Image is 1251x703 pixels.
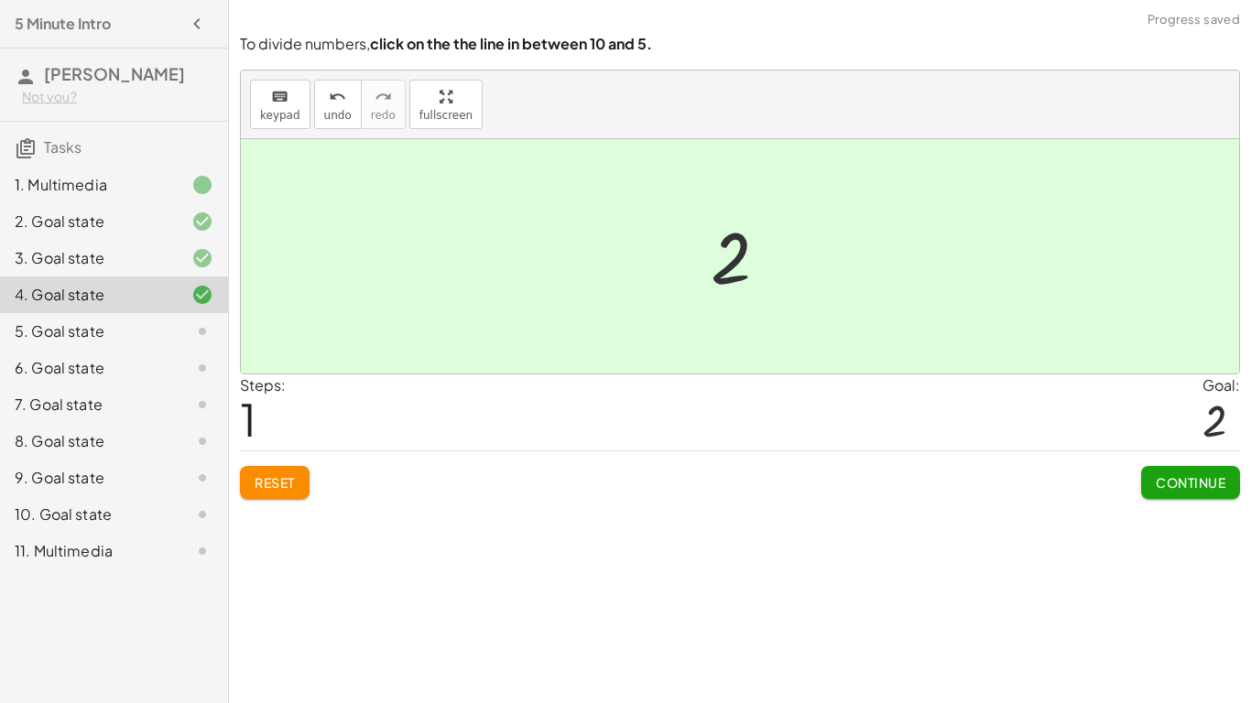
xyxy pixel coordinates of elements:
[191,284,213,306] i: Task finished and correct.
[191,211,213,233] i: Task finished and correct.
[15,320,162,342] div: 5. Goal state
[15,540,162,562] div: 11. Multimedia
[255,474,295,491] span: Reset
[191,357,213,379] i: Task not started.
[375,86,392,108] i: redo
[419,109,473,122] span: fullscreen
[15,284,162,306] div: 4. Goal state
[15,430,162,452] div: 8. Goal state
[15,394,162,416] div: 7. Goal state
[191,430,213,452] i: Task not started.
[1156,474,1225,491] span: Continue
[191,174,213,196] i: Task finished.
[240,391,256,447] span: 1
[370,34,652,53] strong: click on the the line in between 10 and 5.
[191,247,213,269] i: Task finished and correct.
[240,466,310,499] button: Reset
[260,109,300,122] span: keypad
[191,320,213,342] i: Task not started.
[1202,374,1240,396] div: Goal:
[15,174,162,196] div: 1. Multimedia
[314,80,362,129] button: undoundo
[240,375,286,395] label: Steps:
[1148,11,1240,29] span: Progress saved
[191,394,213,416] i: Task not started.
[191,467,213,489] i: Task not started.
[15,211,162,233] div: 2. Goal state
[191,503,213,525] i: Task not started.
[371,109,396,122] span: redo
[22,88,213,106] div: Not you?
[44,137,82,157] span: Tasks
[240,34,1240,55] p: To divide numbers,
[271,86,288,108] i: keyboard
[191,540,213,562] i: Task not started.
[15,503,162,525] div: 10. Goal state
[15,13,111,35] h4: 5 Minute Intro
[15,467,162,489] div: 9. Goal state
[329,86,346,108] i: undo
[250,80,310,129] button: keyboardkeypad
[409,80,483,129] button: fullscreen
[324,109,352,122] span: undo
[1141,466,1240,499] button: Continue
[15,357,162,379] div: 6. Goal state
[15,247,162,269] div: 3. Goal state
[361,80,406,129] button: redoredo
[44,63,185,84] span: [PERSON_NAME]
